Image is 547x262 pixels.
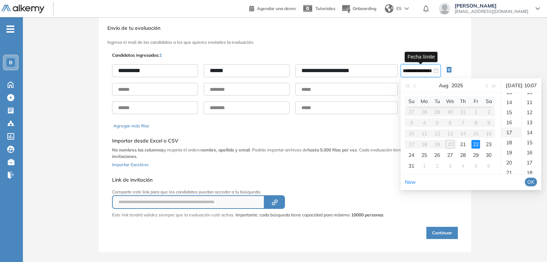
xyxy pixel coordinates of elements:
i: - [6,28,14,30]
div: 19 [501,148,521,158]
div: 3 [446,162,454,170]
div: 5 [471,162,480,170]
th: Mo [418,96,431,107]
div: 2 [433,162,441,170]
button: Importar Excel/csv [112,160,149,168]
div: 21 [501,168,521,178]
span: Onboarding [353,6,376,11]
div: 12 [522,107,541,117]
div: 23 [484,140,493,149]
th: Fr [469,96,482,107]
img: arrow [405,7,409,10]
div: 20 [501,158,521,168]
h5: Importar desde Excel o CSV [112,138,458,144]
div: 16 [522,148,541,158]
span: B [9,60,13,65]
a: Now [405,179,416,185]
div: Fecha límite [405,52,437,62]
div: 6 [484,162,493,170]
div: 11 [522,97,541,107]
div: Widget de chat [511,228,547,262]
div: 14 [522,127,541,137]
th: We [444,96,456,107]
td: 2025-08-28 [456,150,469,160]
td: 2025-08-21 [456,139,469,150]
span: [PERSON_NAME] [455,3,528,9]
div: 27 [446,151,454,159]
a: Agendar una demo [249,4,296,12]
h3: Ingresa el mail de los candidatos a los que quieres enviarles la evaluación. [107,40,463,45]
button: Aug [439,78,449,93]
td: 2025-09-01 [418,160,431,171]
span: Tutoriales [315,6,335,11]
td: 2025-08-24 [405,150,418,160]
div: 22 [471,140,480,149]
button: 2025 [451,78,463,93]
div: 21 [459,140,467,149]
p: y respeta el orden: . Podrás importar archivos de . Cada evaluación tiene un . [112,147,458,160]
td: 2025-08-31 [405,160,418,171]
span: ES [396,5,402,12]
p: Este link tendrá validez siempre que la evaluación esté activa. [112,212,234,218]
td: 2025-08-23 [482,139,495,150]
td: 2025-08-29 [469,150,482,160]
td: 2025-08-26 [431,150,444,160]
span: Agendar una demo [257,6,296,11]
strong: 10000 personas [351,212,383,217]
button: Continuar [426,227,458,239]
div: [DATE] 10:07 [504,78,538,93]
div: 17 [501,127,521,137]
img: world [385,4,393,13]
iframe: Chat Widget [511,228,547,262]
div: 16 [501,117,521,127]
td: 2025-09-05 [469,160,482,171]
b: No nombres las columnas [112,147,164,153]
th: Th [456,96,469,107]
span: [EMAIL_ADDRESS][DOMAIN_NAME] [455,9,528,14]
div: 30 [484,151,493,159]
p: Comparte este link para que los candidatos puedan acceder a tu búsqueda. [112,189,383,195]
b: límite de 10.000 invitaciones [112,147,441,159]
div: 24 [407,151,416,159]
div: 4 [459,162,467,170]
b: hasta 5.000 filas por vez [308,147,357,153]
div: 25 [420,151,429,159]
div: 31 [407,162,416,170]
button: OK [525,178,537,186]
h3: Envío de tu evaluación [107,25,463,31]
button: Onboarding [341,1,376,17]
div: 13 [522,117,541,127]
th: Sa [482,96,495,107]
div: 28 [459,151,467,159]
td: 2025-09-02 [431,160,444,171]
td: 2025-09-04 [456,160,469,171]
th: Tu [431,96,444,107]
span: 1 [159,52,162,58]
div: 15 [501,107,521,117]
b: nombre, apellido y email [200,147,250,153]
div: 15 [522,137,541,148]
div: 1 [420,162,429,170]
div: 29 [471,151,480,159]
div: 14 [501,97,521,107]
td: 2025-08-25 [418,150,431,160]
span: Importante: cada búsqueda tiene capacidad para máximo [236,212,383,218]
span: OK [527,178,534,186]
img: Logo [1,5,44,14]
div: 18 [501,137,521,148]
div: 26 [433,151,441,159]
button: Agregar más filas [113,123,149,129]
p: Candidatos ingresados: [112,52,162,59]
td: 2025-08-30 [482,150,495,160]
td: 2025-09-03 [444,160,456,171]
td: 2025-09-06 [482,160,495,171]
td: 2025-08-22 [469,139,482,150]
h5: Link de invitación [112,177,383,183]
div: 17 [522,158,541,168]
th: Su [405,96,418,107]
span: Importar Excel/csv [112,162,149,167]
td: 2025-08-27 [444,150,456,160]
div: 18 [522,168,541,178]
